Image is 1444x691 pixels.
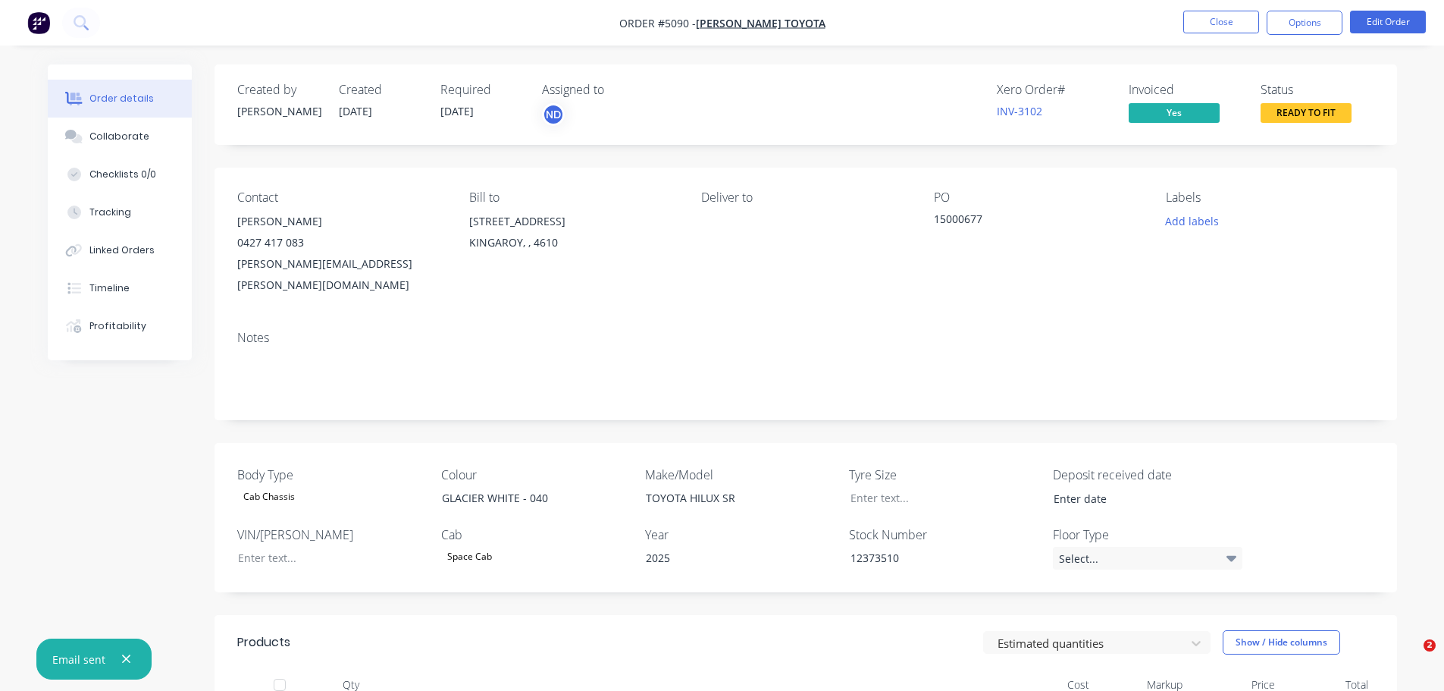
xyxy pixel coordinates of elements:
label: Colour [441,466,631,484]
input: Enter date [1043,488,1232,510]
span: [DATE] [339,104,372,118]
div: Labels [1166,190,1374,205]
div: Required [440,83,524,97]
a: [PERSON_NAME] TOYOTA [696,16,825,30]
button: READY TO FIT [1261,103,1352,126]
div: Notes [237,331,1374,345]
button: Tracking [48,193,192,231]
div: 15000677 [934,211,1123,232]
div: Created by [237,83,321,97]
div: Created [339,83,422,97]
div: Invoiced [1129,83,1242,97]
div: Linked Orders [89,243,155,257]
button: Edit Order [1350,11,1426,33]
div: Status [1261,83,1374,97]
div: 12373510 [838,547,1028,569]
img: Factory [27,11,50,34]
a: INV-3102 [997,104,1042,118]
label: VIN/[PERSON_NAME] [237,526,427,544]
label: Floor Type [1053,526,1242,544]
label: Deposit received date [1053,466,1242,484]
div: Cab Chassis [237,487,301,507]
div: KINGAROY, , 4610 [469,232,677,253]
div: PO [934,190,1142,205]
div: Bill to [469,190,677,205]
div: Timeline [89,281,130,295]
label: Tyre Size [849,466,1038,484]
div: Tracking [89,206,131,219]
div: TOYOTA HILUX SR [634,487,823,509]
span: Order #5090 - [619,16,696,30]
button: Show / Hide columns [1223,630,1340,655]
label: Stock Number [849,526,1038,544]
div: [STREET_ADDRESS] [469,211,677,232]
div: Contact [237,190,445,205]
button: Add labels [1157,211,1227,231]
div: [STREET_ADDRESS]KINGAROY, , 4610 [469,211,677,259]
button: Checklists 0/0 [48,155,192,193]
div: Deliver to [701,190,909,205]
div: Select... [1053,547,1242,570]
button: Collaborate [48,118,192,155]
div: Profitability [89,319,146,333]
div: Collaborate [89,130,149,143]
div: [PERSON_NAME] [237,211,445,232]
div: Email sent [52,652,105,667]
label: Year [645,526,835,544]
label: Make/Model [645,466,835,484]
button: Close [1183,11,1259,33]
div: GLACIER WHITE - 040 [430,487,619,509]
button: Options [1267,11,1342,35]
label: Body Type [237,466,427,484]
span: 2 [1424,639,1436,652]
iframe: Intercom live chat [1392,639,1429,676]
button: Order details [48,80,192,118]
div: Assigned to [542,83,694,97]
label: Cab [441,526,631,544]
div: 0427 417 083 [237,232,445,253]
div: Products [237,633,290,652]
button: Profitability [48,307,192,345]
div: Space Cab [441,547,498,567]
button: Timeline [48,269,192,307]
span: Yes [1129,103,1220,122]
div: Checklists 0/0 [89,168,156,181]
div: Order details [89,92,154,105]
button: ND [542,103,565,126]
div: [PERSON_NAME][EMAIL_ADDRESS][PERSON_NAME][DOMAIN_NAME] [237,253,445,296]
div: [PERSON_NAME] [237,103,321,119]
div: Xero Order # [997,83,1110,97]
span: READY TO FIT [1261,103,1352,122]
span: [DATE] [440,104,474,118]
button: Linked Orders [48,231,192,269]
div: [PERSON_NAME]0427 417 083[PERSON_NAME][EMAIL_ADDRESS][PERSON_NAME][DOMAIN_NAME] [237,211,445,296]
div: 2025 [634,547,823,569]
